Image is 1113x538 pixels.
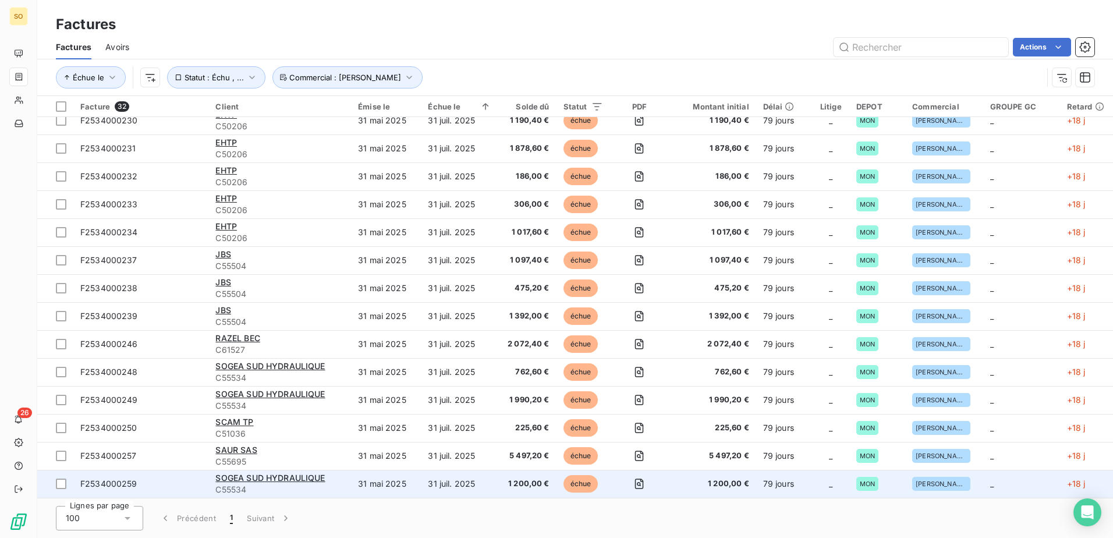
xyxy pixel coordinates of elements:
span: Facture [80,102,110,111]
td: 79 jours [756,162,813,190]
td: 79 jours [756,414,813,442]
span: _ [829,143,832,153]
span: [PERSON_NAME] [916,480,967,487]
span: 32 [115,101,129,112]
span: C55504 [215,316,344,328]
span: _ [990,367,994,377]
div: Émise le [358,102,414,111]
span: _ [990,227,994,237]
span: _ [829,115,832,125]
td: 31 juil. 2025 [421,218,498,246]
span: _ [829,171,832,181]
span: _ [829,311,832,321]
span: 1 097,40 € [676,254,749,266]
button: Actions [1013,38,1071,56]
span: +18 j [1067,115,1086,125]
span: _ [829,395,832,405]
td: 31 juil. 2025 [421,386,498,414]
span: MON [860,229,875,236]
span: échue [563,335,598,353]
span: échue [563,447,598,465]
span: JBS [215,249,231,259]
span: échue [563,224,598,241]
span: échue [563,391,598,409]
span: 1 200,00 € [505,478,549,490]
span: 5 497,20 € [676,450,749,462]
span: 225,60 € [676,422,749,434]
span: _ [829,227,832,237]
span: 1 990,20 € [676,394,749,406]
span: [PERSON_NAME] [916,313,967,320]
span: 186,00 € [505,171,549,182]
button: 1 [223,506,240,530]
span: C55695 [215,456,344,468]
td: 31 mai 2025 [351,414,421,442]
input: Rechercher [834,38,1008,56]
button: Précédent [153,506,223,530]
span: 100 [66,512,80,524]
span: 26 [17,408,32,418]
span: RAZEL BEC [215,333,260,343]
span: _ [990,199,994,209]
span: EHTP [215,193,237,203]
h3: Factures [56,14,116,35]
span: 306,00 € [676,199,749,210]
span: échue [563,419,598,437]
span: SOGEA SUD HYDRAULIQUE [215,473,325,483]
span: _ [829,283,832,293]
span: +18 j [1067,255,1086,265]
span: 762,60 € [505,366,549,378]
td: 31 mai 2025 [351,246,421,274]
div: DEPOT [856,102,898,111]
span: 1 097,40 € [505,254,549,266]
span: 1 878,60 € [505,143,549,154]
span: MON [860,173,875,180]
span: _ [829,423,832,433]
span: _ [990,115,994,125]
span: 1 878,60 € [676,143,749,154]
div: Open Intercom Messenger [1073,498,1101,526]
span: F2534000230 [80,115,138,125]
div: Retard [1067,102,1106,111]
span: Factures [56,41,91,53]
span: _ [829,367,832,377]
span: [PERSON_NAME] [916,229,967,236]
span: _ [829,451,832,461]
span: MON [860,313,875,320]
td: 79 jours [756,442,813,470]
img: Logo LeanPay [9,512,28,531]
span: MON [860,117,875,124]
td: 31 juil. 2025 [421,358,498,386]
td: 79 jours [756,274,813,302]
span: SOGEA SUD HYDRAULIQUE [215,389,325,399]
span: JBS [215,305,231,315]
span: MON [860,257,875,264]
span: C55534 [215,400,344,412]
td: 31 juil. 2025 [421,246,498,274]
span: 1 190,40 € [676,115,749,126]
button: Échue le [56,66,126,89]
span: +18 j [1067,423,1086,433]
span: 2 072,40 € [676,338,749,350]
span: échue [563,475,598,493]
span: MON [860,397,875,403]
td: 31 mai 2025 [351,302,421,330]
td: 79 jours [756,302,813,330]
span: _ [829,479,832,489]
span: C50206 [215,121,344,132]
td: 79 jours [756,190,813,218]
span: 475,20 € [505,282,549,294]
span: SOGEA SUD HYDRAULIQUE [215,361,325,371]
span: MON [860,285,875,292]
span: échue [563,196,598,213]
span: F2534000231 [80,143,136,153]
span: _ [990,339,994,349]
td: 31 mai 2025 [351,386,421,414]
span: Échue le [73,73,104,82]
td: 79 jours [756,134,813,162]
div: SO [9,7,28,26]
td: 31 mai 2025 [351,470,421,498]
span: +18 j [1067,479,1086,489]
td: 31 juil. 2025 [421,162,498,190]
span: MON [860,341,875,348]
